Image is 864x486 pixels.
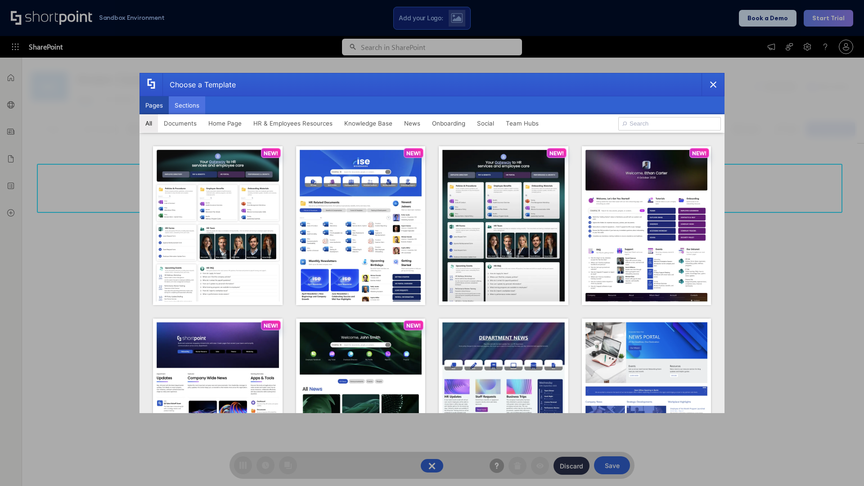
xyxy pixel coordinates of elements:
div: template selector [139,73,724,413]
button: Social [471,114,500,132]
button: Knowledge Base [338,114,398,132]
p: NEW! [692,150,706,157]
div: Choose a Template [162,73,236,96]
iframe: Chat Widget [702,382,864,486]
p: NEW! [406,322,421,329]
button: News [398,114,426,132]
input: Search [618,117,721,130]
button: Home Page [202,114,247,132]
button: Pages [139,96,169,114]
p: NEW! [264,322,278,329]
p: NEW! [264,150,278,157]
button: Documents [158,114,202,132]
button: Sections [169,96,205,114]
button: Onboarding [426,114,471,132]
button: Team Hubs [500,114,544,132]
p: NEW! [549,150,564,157]
button: All [139,114,158,132]
p: NEW! [406,150,421,157]
button: HR & Employees Resources [247,114,338,132]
